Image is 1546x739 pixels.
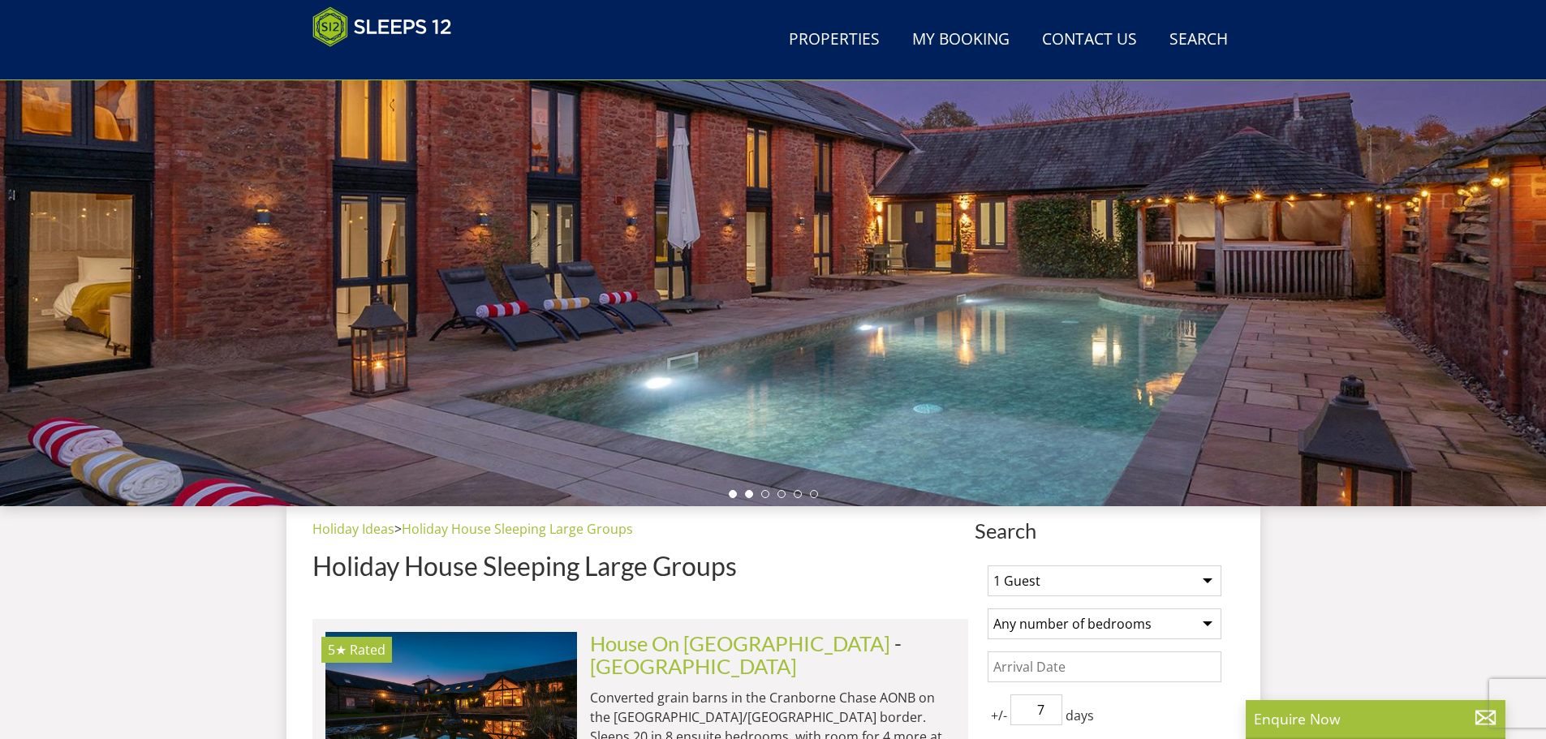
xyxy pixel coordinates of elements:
[402,520,633,538] a: Holiday House Sleeping Large Groups
[782,22,886,58] a: Properties
[1254,708,1497,729] p: Enquire Now
[1036,22,1143,58] a: Contact Us
[312,552,968,580] h1: Holiday House Sleeping Large Groups
[304,57,475,71] iframe: Customer reviews powered by Trustpilot
[590,654,797,678] a: [GEOGRAPHIC_DATA]
[312,6,452,47] img: Sleeps 12
[350,641,385,659] span: Rated
[590,631,890,655] a: House On [GEOGRAPHIC_DATA]
[1163,22,1234,58] a: Search
[590,631,902,678] span: -
[328,641,347,659] span: House On The Hill has a 5 star rating under the Quality in Tourism Scheme
[394,520,402,538] span: >
[988,651,1221,682] input: Arrival Date
[988,706,1010,725] span: +/-
[1062,706,1097,725] span: days
[975,519,1234,542] span: Search
[312,520,394,538] a: Holiday Ideas
[906,22,1016,58] a: My Booking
